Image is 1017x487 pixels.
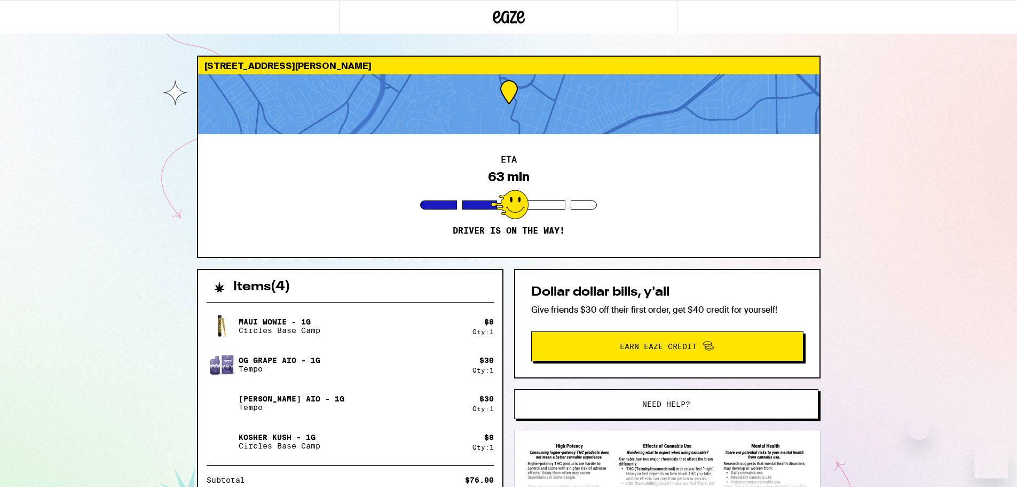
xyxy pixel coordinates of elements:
iframe: Button to launch messaging window [974,444,1008,478]
p: Circles Base Camp [239,326,320,335]
img: Yuzu Haze AIO - 1g [207,388,236,418]
p: Kosher Kush - 1g [239,433,320,442]
div: $ 8 [484,433,494,442]
p: Circles Base Camp [239,442,320,450]
h2: Dollar dollar bills, y'all [531,286,803,299]
div: Qty: 1 [472,328,494,335]
p: Driver is on the way! [453,226,565,236]
div: Qty: 1 [472,367,494,374]
div: $ 30 [479,395,494,403]
iframe: Close message [908,419,929,440]
p: Tempo [239,365,320,373]
img: OG Grape AIO - 1g [207,350,236,380]
h2: ETA [501,156,517,164]
p: OG Grape AIO - 1g [239,356,320,365]
button: Need help? [514,389,818,419]
div: Subtotal [207,476,253,484]
div: $ 8 [484,318,494,326]
p: Maui Wowie - 1g [239,318,320,326]
div: Qty: 1 [472,444,494,451]
div: $76.00 [465,476,494,484]
div: [STREET_ADDRESS][PERSON_NAME] [198,57,819,74]
span: Earn Eaze Credit [620,343,697,350]
div: 63 min [488,169,530,184]
p: [PERSON_NAME] AIO - 1g [239,395,344,403]
button: Earn Eaze Credit [531,331,803,361]
p: Tempo [239,403,344,412]
p: Give friends $30 off their first order, get $40 credit for yourself! [531,304,803,315]
img: Kosher Kush - 1g [207,427,236,457]
img: Maui Wowie - 1g [207,311,236,341]
h2: Items ( 4 ) [233,281,290,293]
div: $ 30 [479,356,494,365]
span: Need help? [642,400,690,408]
div: Qty: 1 [472,405,494,412]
